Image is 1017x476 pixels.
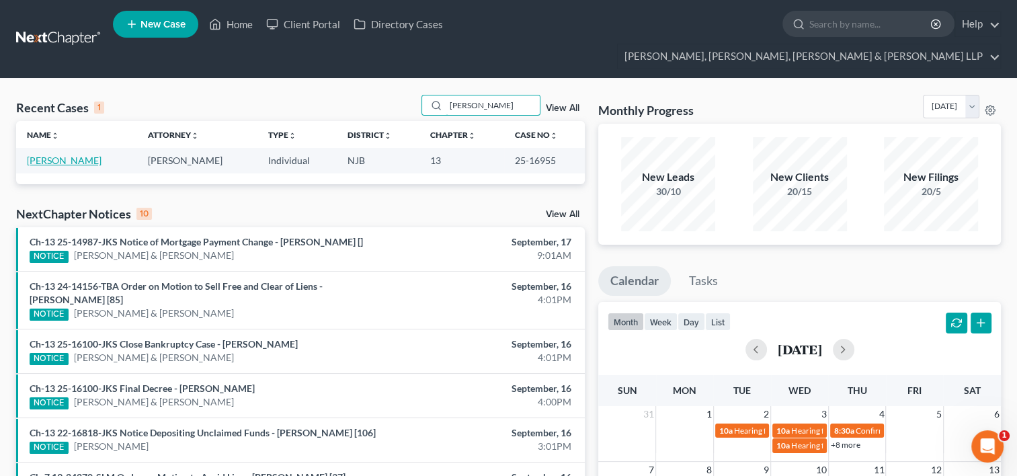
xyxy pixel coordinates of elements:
a: [PERSON_NAME] & [PERSON_NAME] [74,307,234,320]
span: Sun [618,385,637,396]
td: 13 [419,148,504,173]
div: September, 17 [400,235,571,249]
span: 10a [776,426,790,436]
span: 3 [820,406,828,422]
h3: Monthly Progress [598,102,694,118]
td: NJB [337,148,419,173]
div: 1 [94,102,104,114]
a: Ch-13 25-16100-JKS Final Decree - [PERSON_NAME] [30,383,255,394]
div: NOTICE [30,353,69,365]
div: New Leads [621,169,715,185]
div: 30/10 [621,185,715,198]
i: unfold_more [191,132,199,140]
span: Tue [733,385,751,396]
a: View All [546,210,579,219]
td: 25-16955 [504,148,585,173]
a: Ch-13 25-14987-JKS Notice of Mortgage Payment Change - [PERSON_NAME] [] [30,236,363,247]
a: +8 more [831,440,860,450]
div: September, 16 [400,280,571,293]
button: day [678,313,705,331]
a: Chapterunfold_more [430,130,476,140]
div: 20/15 [753,185,847,198]
a: Ch-13 25-16100-JKS Close Bankruptcy Case - [PERSON_NAME] [30,338,298,350]
a: [PERSON_NAME] & [PERSON_NAME] [74,395,234,409]
a: Districtunfold_more [348,130,392,140]
a: Help [955,12,1000,36]
a: [PERSON_NAME] [27,155,101,166]
i: unfold_more [288,132,296,140]
h2: [DATE] [778,342,822,356]
div: New Clients [753,169,847,185]
span: Wed [788,385,811,396]
a: Ch-13 22-16818-JKS Notice Depositing Unclaimed Funds - [PERSON_NAME] [106] [30,427,376,438]
a: [PERSON_NAME] [74,440,149,453]
div: 10 [136,208,152,220]
div: September, 16 [400,382,571,395]
a: Typeunfold_more [268,130,296,140]
div: 3:01PM [400,440,571,453]
i: unfold_more [550,132,558,140]
div: 4:01PM [400,351,571,364]
a: Home [202,12,259,36]
span: New Case [140,19,186,30]
span: 4 [877,406,885,422]
div: NOTICE [30,309,69,321]
a: Client Portal [259,12,347,36]
td: [PERSON_NAME] [137,148,258,173]
iframe: Intercom live chat [971,430,1004,463]
span: 31 [642,406,655,422]
input: Search by name... [446,95,540,115]
a: Tasks [677,266,730,296]
a: Nameunfold_more [27,130,59,140]
div: 4:00PM [400,395,571,409]
button: list [705,313,731,331]
a: Case Nounfold_more [515,130,558,140]
button: week [644,313,678,331]
span: 1 [999,430,1010,441]
div: 4:01PM [400,293,571,307]
a: [PERSON_NAME], [PERSON_NAME], [PERSON_NAME] & [PERSON_NAME] LLP [618,44,1000,69]
i: unfold_more [468,132,476,140]
span: 1 [705,406,713,422]
div: NOTICE [30,251,69,263]
span: 6 [993,406,1001,422]
input: Search by name... [809,11,932,36]
div: NextChapter Notices [16,206,152,222]
span: 2 [762,406,770,422]
i: unfold_more [51,132,59,140]
span: 10a [719,426,733,436]
a: Attorneyunfold_more [148,130,199,140]
span: Sat [964,385,981,396]
a: [PERSON_NAME] & [PERSON_NAME] [74,351,234,364]
a: Calendar [598,266,671,296]
a: [PERSON_NAME] & [PERSON_NAME] [74,249,234,262]
a: Ch-13 24-14156-TBA Order on Motion to Sell Free and Clear of Liens - [PERSON_NAME] [85] [30,280,323,305]
span: Hearing for [PERSON_NAME] [791,426,896,436]
span: Fri [907,385,922,396]
div: NOTICE [30,442,69,454]
span: 10a [776,440,790,450]
span: Thu [848,385,867,396]
div: September, 16 [400,338,571,351]
span: Hearing for [PERSON_NAME] [734,426,839,436]
span: Mon [673,385,696,396]
div: 20/5 [884,185,978,198]
i: unfold_more [384,132,392,140]
td: Individual [257,148,337,173]
div: New Filings [884,169,978,185]
span: 5 [935,406,943,422]
div: September, 16 [400,426,571,440]
span: Hearing for [PERSON_NAME] & [PERSON_NAME] [791,440,967,450]
div: Recent Cases [16,100,104,116]
button: month [608,313,644,331]
a: Directory Cases [347,12,450,36]
span: 8:30a [834,426,854,436]
div: NOTICE [30,397,69,409]
a: View All [546,104,579,113]
div: 9:01AM [400,249,571,262]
